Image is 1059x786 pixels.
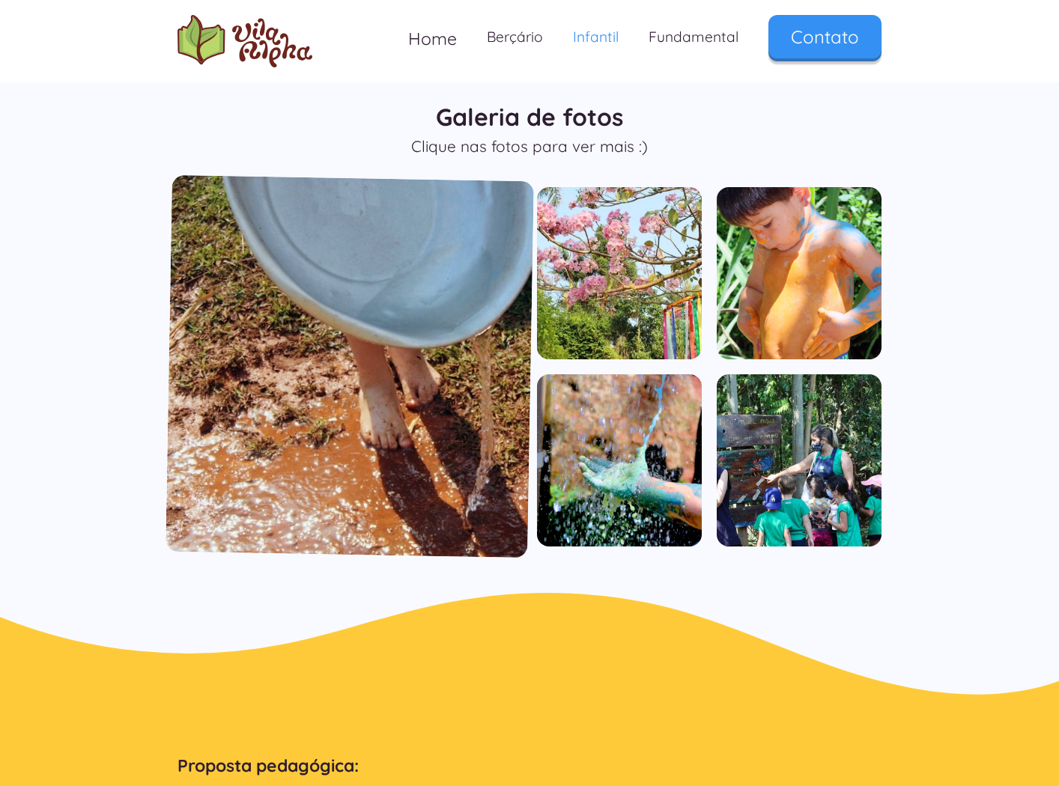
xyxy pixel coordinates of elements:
p: Clique nas fotos para ver mais :) [177,135,882,157]
h3: Galeria de fotos [177,106,882,128]
a: Fundamental [634,15,753,59]
span: Home [408,28,457,49]
a: open lightbox [717,187,882,359]
a: home [177,15,312,67]
a: open lightbox [166,175,534,558]
a: open lightbox [537,187,702,359]
a: Contato [768,15,882,58]
strong: Proposta pedagógica: [177,755,359,776]
a: Berçário [472,15,558,59]
a: Home [393,15,472,62]
a: open lightbox [717,374,882,546]
a: Infantil [558,15,634,59]
a: open lightbox [537,374,702,546]
img: logo Escola Vila Alpha [177,15,312,67]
